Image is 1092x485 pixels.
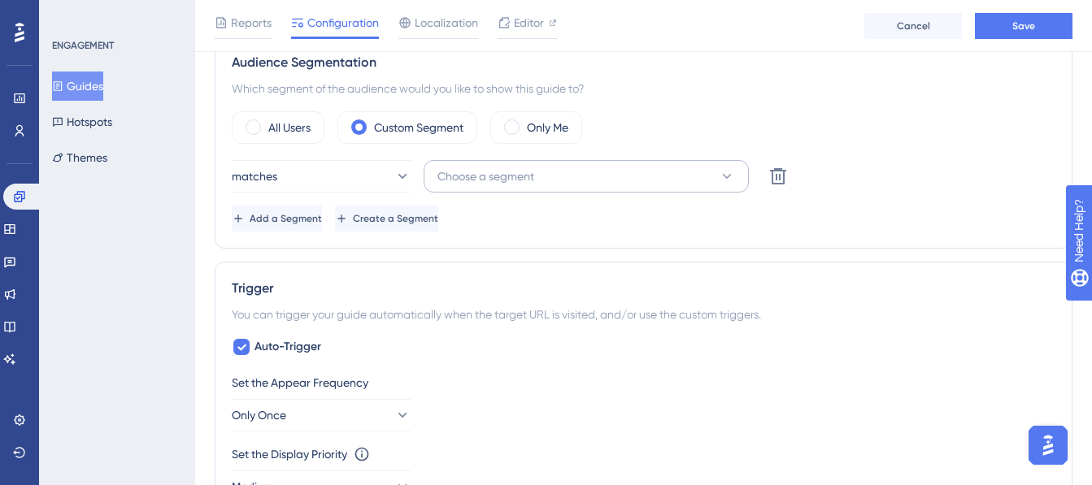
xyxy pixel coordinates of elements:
[353,212,438,225] span: Create a Segment
[268,118,311,137] label: All Users
[232,167,277,186] span: matches
[415,13,478,32] span: Localization
[437,167,534,186] span: Choose a segment
[374,118,463,137] label: Custom Segment
[232,373,1055,392] div: Set the Appear Frequency
[1012,19,1035,32] span: Save
[232,305,1055,324] div: You can trigger your guide automatically when the target URL is visited, and/or use the custom tr...
[232,160,411,193] button: matches
[255,337,321,357] span: Auto-Trigger
[975,13,1072,39] button: Save
[232,444,347,464] div: Set the Display Priority
[232,53,1055,72] div: Audience Segmentation
[232,399,411,431] button: Only Once
[52,39,114,52] div: ENGAGEMENT
[250,212,322,225] span: Add a Segment
[232,79,1055,98] div: Which segment of the audience would you like to show this guide to?
[52,143,107,172] button: Themes
[52,107,112,136] button: Hotspots
[38,4,102,24] span: Need Help?
[1024,421,1072,470] iframe: UserGuiding AI Assistant Launcher
[232,279,1055,298] div: Trigger
[232,206,322,232] button: Add a Segment
[307,13,379,32] span: Configuration
[232,405,286,425] span: Only Once
[864,13,962,39] button: Cancel
[514,13,544,32] span: Editor
[231,13,272,32] span: Reports
[527,118,568,137] label: Only Me
[897,19,930,32] span: Cancel
[424,160,749,193] button: Choose a segment
[335,206,438,232] button: Create a Segment
[52,71,103,101] button: Guides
